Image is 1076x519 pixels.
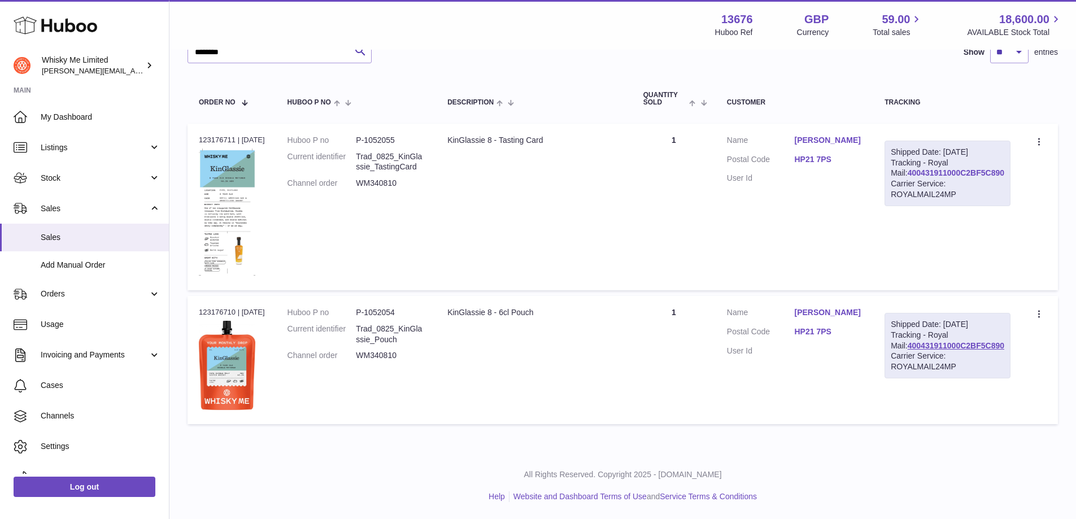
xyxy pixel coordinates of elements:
[287,99,331,106] span: Huboo P no
[1034,47,1058,58] span: entries
[41,112,160,123] span: My Dashboard
[891,351,1004,372] div: Carrier Service: ROYALMAIL24MP
[356,307,425,318] dd: P-1052054
[41,260,160,271] span: Add Manual Order
[632,124,716,290] td: 1
[199,321,255,410] img: 1752740557.jpg
[727,326,795,340] dt: Postal Code
[908,168,1004,177] a: 400431911000C2BF5C890
[447,99,494,106] span: Description
[795,154,862,165] a: HP21 7PS
[727,99,862,106] div: Customer
[287,151,356,173] dt: Current identifier
[41,173,149,184] span: Stock
[41,350,149,360] span: Invoicing and Payments
[967,12,1062,38] a: 18,600.00 AVAILABLE Stock Total
[715,27,753,38] div: Huboo Ref
[999,12,1049,27] span: 18,600.00
[42,55,143,76] div: Whisky Me Limited
[727,154,795,168] dt: Postal Code
[727,135,795,149] dt: Name
[287,135,356,146] dt: Huboo P no
[632,296,716,424] td: 1
[882,12,910,27] span: 59.00
[199,307,265,317] div: 123176710 | [DATE]
[356,324,425,345] dd: Trad_0825_KinGlassie_Pouch
[41,142,149,153] span: Listings
[356,178,425,189] dd: WM340810
[891,147,1004,158] div: Shipped Date: [DATE]
[199,149,255,276] img: 1752740623.png
[287,324,356,345] dt: Current identifier
[873,12,923,38] a: 59.00 Total sales
[891,178,1004,200] div: Carrier Service: ROYALMAIL24MP
[797,27,829,38] div: Currency
[42,66,226,75] span: [PERSON_NAME][EMAIL_ADDRESS][DOMAIN_NAME]
[795,326,862,337] a: HP21 7PS
[804,12,829,27] strong: GBP
[447,307,621,318] div: KinGlassie 8 - 6cl Pouch
[964,47,984,58] label: Show
[41,203,149,214] span: Sales
[356,151,425,173] dd: Trad_0825_KinGlassie_TastingCard
[885,313,1010,378] div: Tracking - Royal Mail:
[41,472,160,482] span: Returns
[356,135,425,146] dd: P-1052055
[287,307,356,318] dt: Huboo P no
[873,27,923,38] span: Total sales
[727,346,795,356] dt: User Id
[41,319,160,330] span: Usage
[727,307,795,321] dt: Name
[643,91,687,106] span: Quantity Sold
[41,441,160,452] span: Settings
[795,135,862,146] a: [PERSON_NAME]
[447,135,621,146] div: KinGlassie 8 - Tasting Card
[287,178,356,189] dt: Channel order
[489,492,505,501] a: Help
[967,27,1062,38] span: AVAILABLE Stock Total
[513,492,647,501] a: Website and Dashboard Terms of Use
[721,12,753,27] strong: 13676
[727,173,795,184] dt: User Id
[891,319,1004,330] div: Shipped Date: [DATE]
[41,411,160,421] span: Channels
[795,307,862,318] a: [PERSON_NAME]
[178,469,1067,480] p: All Rights Reserved. Copyright 2025 - [DOMAIN_NAME]
[41,232,160,243] span: Sales
[660,492,757,501] a: Service Terms & Conditions
[908,341,1004,350] a: 400431911000C2BF5C890
[885,99,1010,106] div: Tracking
[356,350,425,361] dd: WM340810
[287,350,356,361] dt: Channel order
[199,99,236,106] span: Order No
[885,141,1010,206] div: Tracking - Royal Mail:
[41,380,160,391] span: Cases
[509,491,757,502] li: and
[14,477,155,497] a: Log out
[14,57,31,74] img: frances@whiskyshop.com
[199,135,265,145] div: 123176711 | [DATE]
[41,289,149,299] span: Orders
